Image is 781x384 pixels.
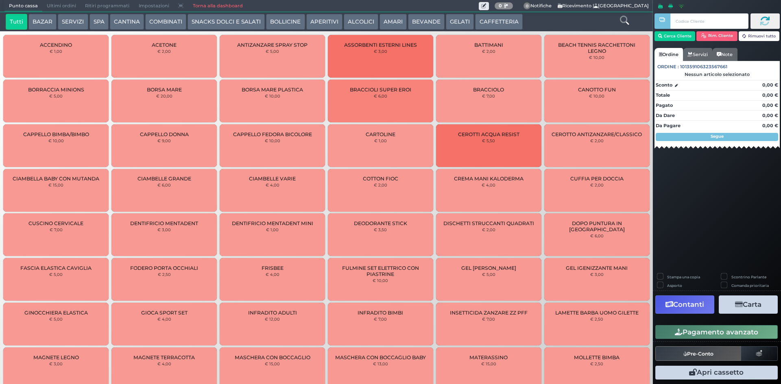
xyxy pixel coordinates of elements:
strong: 0,00 € [762,113,778,118]
span: CIAMBELLA BABY CON MUTANDA [13,176,99,182]
span: MAGNETE TERRACOTTA [133,354,195,360]
button: Tutti [6,14,27,30]
small: € 2,50 [590,361,603,366]
small: € 10,00 [589,93,604,98]
small: € 3,50 [374,227,387,232]
label: Comanda prioritaria [731,283,769,288]
strong: 0,00 € [762,82,778,88]
small: € 1,00 [266,227,279,232]
span: ASSORBENTI ESTERNI LINES [344,42,417,48]
span: ACCENDINO [40,42,72,48]
span: CIAMBELLE VARIE [249,176,296,182]
small: € 7,00 [482,317,495,321]
small: € 5,00 [482,272,495,277]
span: DENTIFRICIO MENTADENT [130,220,198,226]
span: FODERO PORTA OCCHIALI [130,265,198,271]
span: COTTON FIOC [363,176,398,182]
span: MATERASSINO [469,354,508,360]
span: 101359106323567661 [680,63,727,70]
span: CREMA MANI KALODERMA [454,176,524,182]
small: € 1,00 [50,49,62,54]
small: € 3,00 [374,49,387,54]
button: Cerca Cliente [654,31,696,41]
button: SPA [89,14,109,30]
label: Asporto [667,283,682,288]
input: Codice Cliente [670,13,748,29]
span: CAPPELLO DONNA [140,131,189,137]
button: Carta [719,295,778,314]
small: € 4,00 [482,182,495,187]
small: € 10,00 [48,138,64,143]
span: INFRADITO ADULTI [248,310,297,316]
strong: Pagato [656,102,673,108]
span: BEACH TENNIS RACCHETTONI LEGNO [551,42,642,54]
strong: 0,00 € [762,102,778,108]
span: BORSA MARE PLASTICA [242,87,303,93]
a: Ordine [654,48,683,61]
button: Contanti [655,295,714,314]
span: GINOCCHIERA ELASTICA [24,310,88,316]
span: Ordine : [657,63,679,70]
small: € 4,00 [157,317,171,321]
span: CAPPELLO BIMBA/BIMBO [23,131,89,137]
small: € 9,00 [157,138,171,143]
small: € 1,00 [374,138,387,143]
button: APERITIVI [306,14,343,30]
a: Servizi [683,48,712,61]
small: € 2,00 [482,227,495,232]
span: FASCIA ELASTICA CAVIGLIA [20,265,92,271]
span: ANTIZANZARE SPRAY STOP [237,42,308,48]
span: LAMETTE BARBA UOMO GILETTE [555,310,639,316]
span: 0 [524,2,531,10]
span: CIAMBELLE GRANDE [137,176,191,182]
span: FRISBEE [262,265,284,271]
span: CANOTTO FUN [578,87,616,93]
span: DEODORANTE STICK [354,220,407,226]
span: INSETTICIDA ZANZARE ZZ PFF [450,310,528,316]
span: CUFFIA PER DOCCIA [570,176,624,182]
span: DENTIFRICIO MENTADENT MINI [232,220,313,226]
small: € 2,00 [374,182,387,187]
small: € 6,00 [157,182,171,187]
strong: 0,00 € [762,92,778,98]
span: MASCHERA CON BOCCAGLIO [235,354,310,360]
label: Scontrino Parlante [731,274,766,280]
small: € 15,00 [481,361,496,366]
small: € 2,50 [590,317,603,321]
button: Rimuovi tutto [739,31,780,41]
button: BOLLICINE [266,14,305,30]
span: BORRACCIA MINIONS [28,87,84,93]
button: BAZAR [28,14,57,30]
button: GELATI [446,14,474,30]
small: € 2,00 [482,49,495,54]
strong: Da Pagare [656,123,681,128]
button: Rim. Cliente [696,31,737,41]
small: € 4,00 [157,361,171,366]
span: BORSA MARE [147,87,182,93]
small: € 10,00 [265,138,280,143]
label: Stampa una copia [667,274,700,280]
span: Punto cassa [4,0,42,12]
span: CAPPELLO FEDORA BICOLORE [233,131,312,137]
span: BRACCIOLI SUPER EROI [350,87,411,93]
span: CUSCINO CERVICALE [28,220,83,226]
strong: 0,00 € [762,123,778,128]
button: Apri cassetto [655,366,778,380]
button: AMARI [380,14,407,30]
small: € 7,00 [374,317,387,321]
small: € 7,00 [50,227,63,232]
span: Impostazioni [134,0,174,12]
small: € 2,00 [590,182,604,187]
small: € 5,00 [49,93,63,98]
small: € 10,00 [373,278,388,283]
small: € 6,00 [374,93,387,98]
small: € 10,00 [589,55,604,60]
strong: Sconto [656,82,672,89]
span: CARTOLINE [366,131,395,137]
small: € 7,00 [482,93,495,98]
span: CEROTTO ANTIZANZARE/CLASSICO [552,131,642,137]
small: € 15,00 [48,182,63,187]
span: MOLLETTE BIMBA [574,354,620,360]
small: € 2,50 [158,272,171,277]
button: COMBINATI [145,14,186,30]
